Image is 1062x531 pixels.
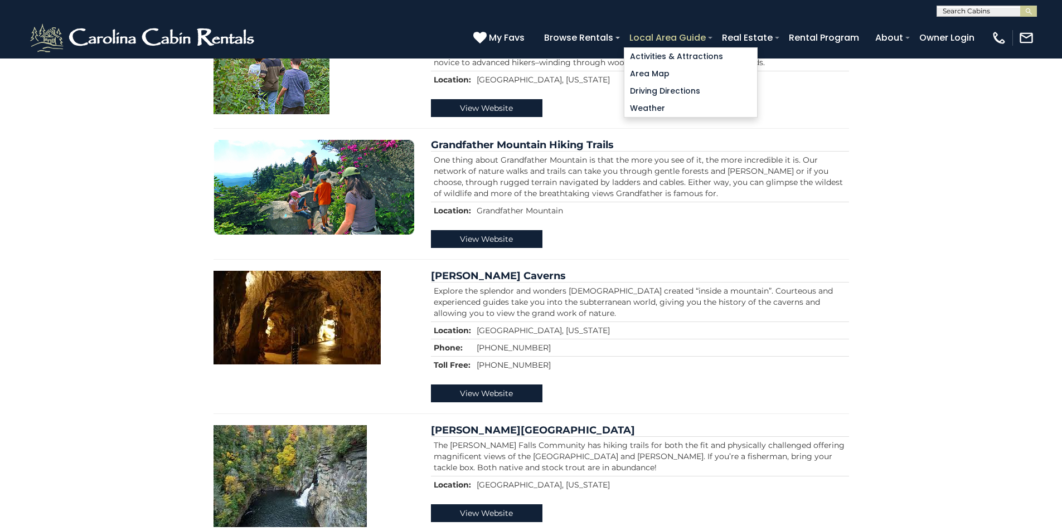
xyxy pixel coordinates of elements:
a: About [870,28,909,47]
a: Area Map [624,65,757,82]
td: [GEOGRAPHIC_DATA], [US_STATE] [474,71,849,89]
td: Grandfather Mountain [474,202,849,220]
a: Grandfather Mountain Hiking Trails [431,139,614,151]
a: Activities & Attractions [624,48,757,65]
a: Real Estate [716,28,778,47]
a: Browse Rentals [539,28,619,47]
strong: Location: [434,206,471,216]
td: [PHONE_NUMBER] [474,339,849,356]
strong: Location: [434,75,471,85]
a: Local Area Guide [624,28,711,47]
a: [PERSON_NAME] Caverns [431,270,566,282]
td: [GEOGRAPHIC_DATA], [US_STATE] [474,476,849,493]
a: Owner Login [914,28,980,47]
span: My Favs [489,31,525,45]
td: Explore the splendor and wonders [DEMOGRAPHIC_DATA] created “inside a mountain”. Courteous and ex... [431,282,849,321]
img: phone-regular-white.png [991,30,1007,46]
a: Rental Program [783,28,865,47]
img: Linville Caverns [214,271,381,364]
a: View Website [431,504,542,522]
strong: Location: [434,325,471,335]
a: [PERSON_NAME][GEOGRAPHIC_DATA] [431,424,635,436]
a: My Favs [473,31,527,45]
strong: Phone: [434,343,463,353]
td: [PHONE_NUMBER] [474,356,849,373]
img: mail-regular-white.png [1019,30,1034,46]
strong: Toll Free: [434,360,471,370]
a: View Website [431,99,542,117]
img: Linville Falls [214,425,367,527]
strong: Location: [434,480,471,490]
img: White-1-2.png [28,21,259,55]
a: View Website [431,230,542,248]
td: [GEOGRAPHIC_DATA], [US_STATE] [474,321,849,339]
td: The [PERSON_NAME] Falls Community has hiking trails for both the fit and physically challenged of... [431,436,849,476]
img: Grandfather Mountain Hiking Trails [214,140,414,234]
a: Driving Directions [624,82,757,100]
td: One thing about Grandfather Mountain is that the more you see of it, the more incredible it is. O... [431,152,849,202]
a: View Website [431,384,542,402]
a: Weather [624,100,757,117]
